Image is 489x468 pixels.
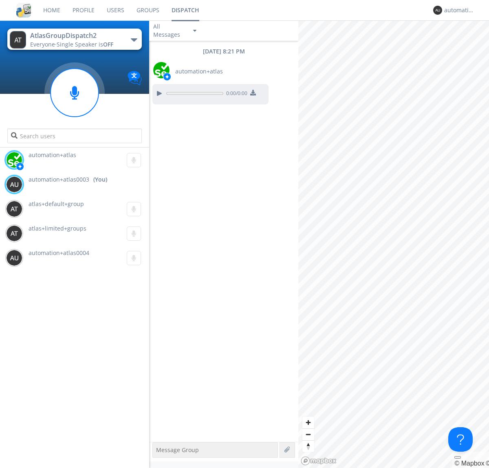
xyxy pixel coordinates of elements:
button: Reset bearing to north [302,440,314,452]
span: atlas+limited+groups [29,224,86,232]
button: Toggle attribution [454,456,461,459]
button: Zoom out [302,428,314,440]
img: cddb5a64eb264b2086981ab96f4c1ba7 [16,3,31,18]
span: automation+atlas0003 [29,175,89,184]
img: Translation enabled [128,71,142,85]
img: download media button [250,90,256,95]
div: automation+atlas0003 [444,6,475,14]
div: [DATE] 8:21 PM [149,47,298,55]
span: Single Speaker is [57,40,113,48]
button: Zoom in [302,417,314,428]
span: atlas+default+group [29,200,84,208]
a: Mapbox [454,460,484,467]
span: automation+atlas [29,151,76,159]
img: 373638.png [6,176,22,193]
div: AtlasGroupDispatch2 [30,31,122,40]
button: AtlasGroupDispatch2Everyone·Single Speaker isOFF [7,29,141,50]
img: 373638.png [6,250,22,266]
span: 0:00 / 0:00 [223,90,247,99]
div: Everyone · [30,40,122,49]
img: caret-down-sm.svg [193,30,196,32]
div: (You) [93,175,107,184]
img: 373638.png [433,6,442,15]
input: Search users [7,129,141,143]
iframe: Toggle Customer Support [448,427,473,452]
div: All Messages [153,22,186,39]
img: d2d01cd9b4174d08988066c6d424eccd [153,62,170,78]
img: 373638.png [6,225,22,242]
span: Zoom out [302,429,314,440]
img: 373638.png [6,201,22,217]
span: OFF [103,40,113,48]
span: automation+atlas [175,67,223,75]
img: 373638.png [10,31,26,49]
img: d2d01cd9b4174d08988066c6d424eccd [6,152,22,168]
a: Mapbox logo [301,456,337,466]
span: automation+atlas0004 [29,249,89,257]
